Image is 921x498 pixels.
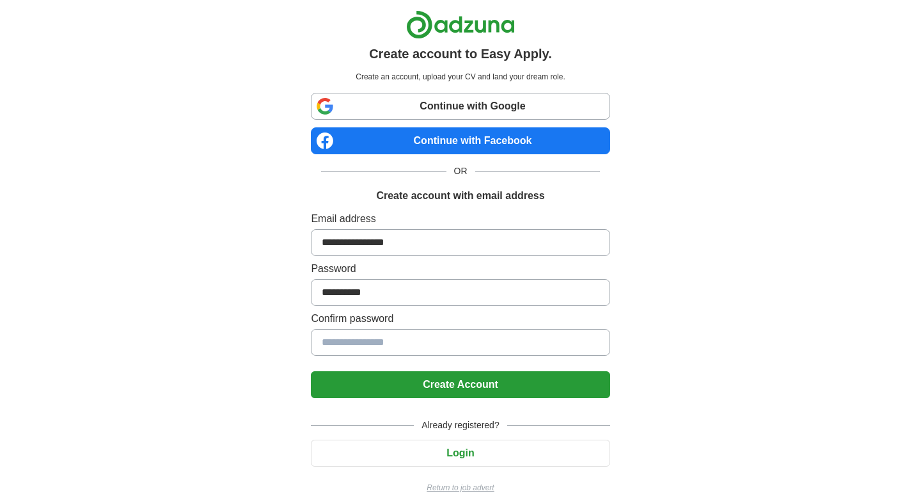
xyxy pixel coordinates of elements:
[311,211,610,227] label: Email address
[311,482,610,494] a: Return to job advert
[369,44,552,63] h1: Create account to Easy Apply.
[446,165,475,178] span: OR
[311,261,610,277] label: Password
[311,311,610,326] label: Confirm password
[311,447,610,458] a: Login
[376,188,544,204] h1: Create account with email address
[311,371,610,398] button: Create Account
[311,93,610,120] a: Continue with Google
[406,10,515,39] img: Adzuna logo
[414,419,507,432] span: Already registered?
[311,440,610,467] button: Login
[311,127,610,154] a: Continue with Facebook
[313,71,607,83] p: Create an account, upload your CV and land your dream role.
